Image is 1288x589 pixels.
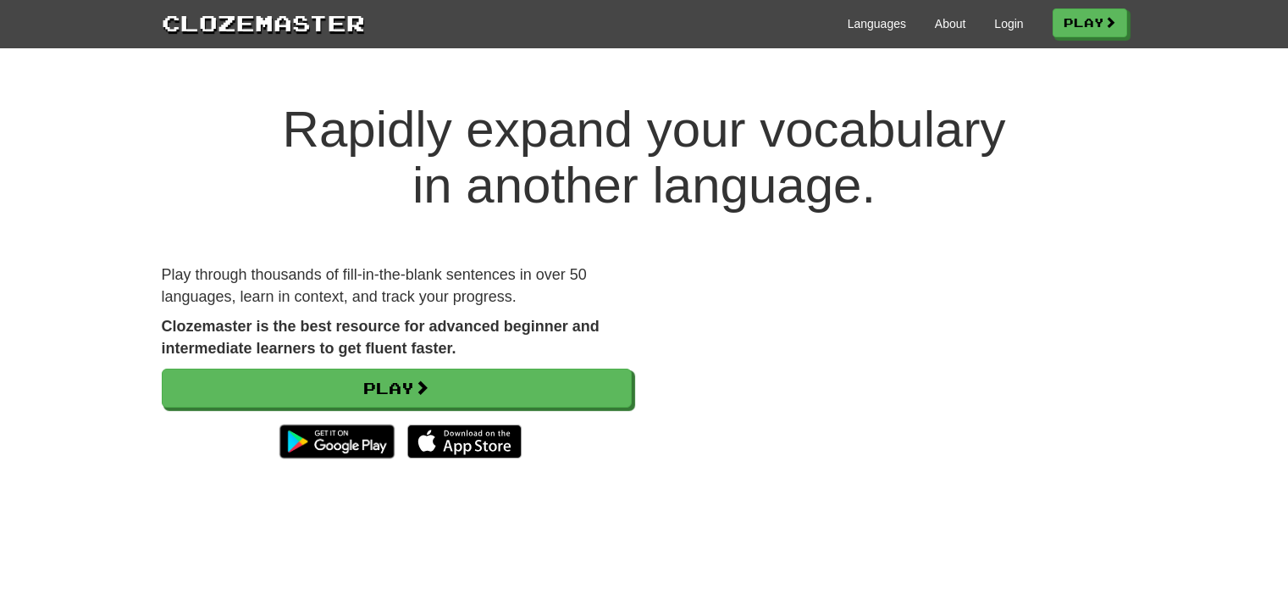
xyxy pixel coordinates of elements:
[162,369,632,408] a: Play
[994,15,1023,32] a: Login
[162,7,365,38] a: Clozemaster
[271,416,402,467] img: Get it on Google Play
[162,318,600,357] strong: Clozemaster is the best resource for advanced beginner and intermediate learners to get fluent fa...
[162,264,632,308] p: Play through thousands of fill-in-the-blank sentences in over 50 languages, learn in context, and...
[848,15,906,32] a: Languages
[1053,8,1127,37] a: Play
[935,15,966,32] a: About
[407,425,522,458] img: Download_on_the_App_Store_Badge_US-UK_135x40-25178aeef6eb6b83b96f5f2d004eda3bffbb37122de64afbaef7...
